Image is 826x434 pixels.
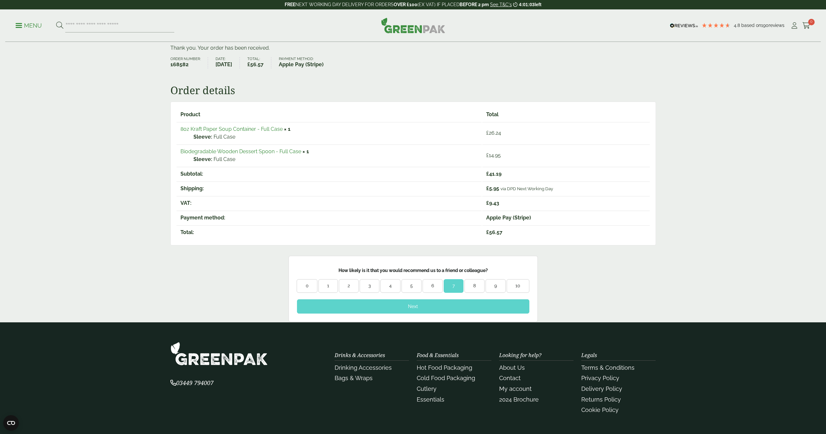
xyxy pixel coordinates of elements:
a: Cold Food Packaging [417,375,475,381]
span: Based on [741,23,761,28]
img: REVIEWS.io [670,23,698,28]
th: Product [177,108,482,121]
strong: BEFORE 2 pm [460,2,489,7]
a: Cutlery [417,385,437,392]
strong: × 1 [302,148,309,155]
div: 9 [486,283,505,289]
strong: [DATE] [216,61,232,68]
span: £ [486,152,489,158]
div: 6 [423,283,442,289]
bdi: 14.95 [486,152,501,158]
a: Privacy Policy [581,375,619,381]
a: 0 [802,21,810,31]
a: 8oz Kraft Paper Soup Container - Full Case [180,126,283,132]
span: £ [486,130,489,136]
small: via DPD Next Working Day [500,186,553,191]
i: My Account [790,22,798,29]
strong: × 1 [284,126,290,132]
div: 1 [319,283,338,289]
div: 0 [297,283,317,289]
div: 4 [381,283,400,289]
a: Bags & Wraps [335,375,373,381]
bdi: 56.57 [247,61,264,68]
span: 5.95 [486,185,499,192]
p: Menu [16,22,42,30]
th: Total: [177,225,482,239]
p: Thank you. Your order has been received. [170,44,656,52]
a: See T&C's [490,2,512,7]
a: 03449 794007 [170,380,214,386]
span: 190 [761,23,769,28]
span: 9.43 [486,200,499,206]
a: Delivery Policy [581,385,622,392]
li: Payment method: [279,57,331,68]
th: Payment method: [177,211,482,225]
div: 3 [360,283,379,289]
a: Hot Food Packaging [417,364,472,371]
td: Apple Pay (Stripe) [482,211,649,225]
strong: Sleeve: [193,133,212,141]
span: 4.8 [734,23,741,28]
span: £ [486,171,489,177]
span: 0 [808,19,815,25]
a: Cookie Policy [581,406,619,413]
div: Next [297,299,529,314]
div: 2 [339,283,358,289]
span: 4:01:03 [519,2,535,7]
a: Drinking Accessories [335,364,392,371]
span: left [535,2,541,7]
a: Contact [499,375,521,381]
strong: 168582 [170,61,201,68]
span: 41.19 [486,171,501,177]
img: GreenPak Supplies [170,342,268,366]
a: Biodegradable Wooden Dessert Spoon - Full Case [180,148,301,155]
li: Order number: [170,57,208,68]
a: Essentials [417,396,444,403]
div: 10 [507,283,529,289]
th: VAT: [177,196,482,210]
th: Total [482,108,649,121]
bdi: 26.24 [486,130,501,136]
button: Open CMP widget [3,415,19,431]
p: Full Case [193,155,478,163]
div: 7 [444,283,463,289]
a: Menu [16,22,42,28]
div: 8 [465,283,484,289]
a: My account [499,385,532,392]
h2: Order details [170,84,656,96]
p: Full Case [193,133,478,141]
strong: Apple Pay (Stripe) [279,61,324,68]
span: 03449 794007 [170,379,214,387]
strong: FREE [285,2,295,7]
li: Total: [247,57,271,68]
a: About Us [499,364,525,371]
strong: OVER £100 [394,2,417,7]
span: 56.57 [486,229,502,235]
th: Shipping: [177,181,482,195]
span: £ [486,185,489,192]
div: 5 [402,283,421,289]
span: £ [247,61,250,68]
th: Subtotal: [177,167,482,181]
a: Terms & Conditions [581,364,635,371]
span: £ [486,229,489,235]
i: Cart [802,22,810,29]
img: GreenPak Supplies [381,18,445,33]
span: reviews [769,23,784,28]
li: Date: [216,57,240,68]
strong: Sleeve: [193,155,212,163]
a: Returns Policy [581,396,621,403]
span: £ [486,200,489,206]
div: 4.79 Stars [701,22,731,28]
a: 2024 Brochure [499,396,539,403]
